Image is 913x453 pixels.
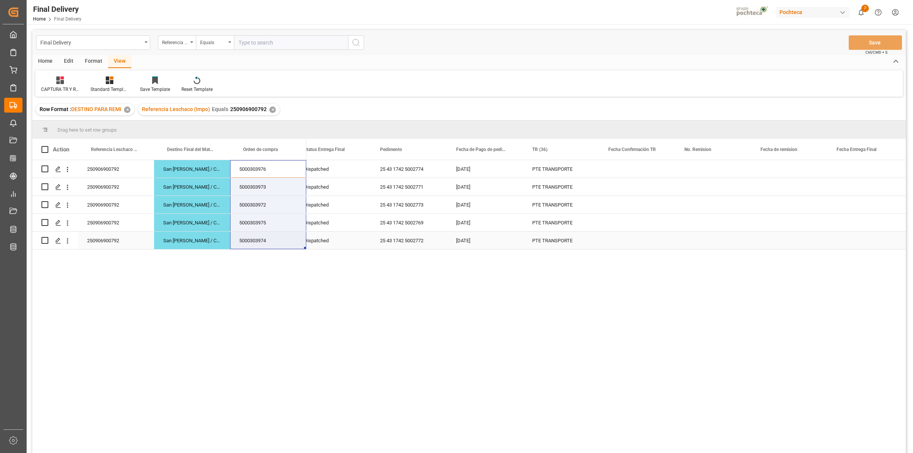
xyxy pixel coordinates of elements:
[32,196,306,214] div: Press SPACE to select this row.
[33,16,46,22] a: Home
[456,147,507,152] span: Fecha de Pago de pedimento
[32,232,306,250] div: Press SPACE to select this row.
[230,160,306,178] div: 5000303976
[348,35,364,50] button: search button
[371,178,447,196] div: 25 43 1742 5002771
[523,232,599,249] div: PTE TRANSPORTE
[91,147,138,152] span: Referencia Leschaco (Impo)
[230,178,306,196] div: 5000303973
[230,232,306,249] div: 5000303974
[32,55,58,68] div: Home
[295,160,371,178] div: Dispatched
[142,106,210,112] span: Referencia Leschaco (Impo)
[78,196,154,213] div: 250906900792
[108,55,131,68] div: View
[124,106,130,113] div: ✕
[447,160,523,178] div: [DATE]
[154,196,230,213] div: San [PERSON_NAME] / CDMX
[154,232,230,249] div: San [PERSON_NAME] / CDMX
[33,3,81,15] div: Final Delivery
[79,55,108,68] div: Format
[304,147,345,152] span: Status Entrega Final
[78,178,154,196] div: 250906900792
[684,147,711,152] span: No. Remision
[447,214,523,231] div: [DATE]
[167,147,214,152] span: Destino Final del Material
[523,178,599,196] div: PTE TRANSPORTE
[32,178,306,196] div: Press SPACE to select this row.
[447,196,523,213] div: [DATE]
[865,49,888,55] span: Ctrl/CMD + S
[230,214,306,231] div: 5000303975
[295,178,371,196] div: Dispatched
[200,37,226,46] div: Equals
[447,178,523,196] div: [DATE]
[181,86,213,93] div: Reset Template
[230,196,306,213] div: 5000303972
[523,196,599,213] div: PTE TRANSPORTE
[212,106,228,112] span: Equals
[295,232,371,249] div: Dispatched
[91,86,129,93] div: Standard Templates
[532,147,547,152] span: TR (36)
[234,35,348,50] input: Type to search
[71,106,121,112] span: DESTINO PARA REMI
[371,196,447,213] div: 25 43 1742 5002773
[776,7,849,18] div: Pochteca
[861,5,869,12] span: 7
[40,37,142,47] div: Final Delivery
[41,86,79,93] div: CAPTURA TR Y RETRASO CON ENTREGA Y SUCURSAL
[78,232,154,249] div: 250906900792
[760,147,797,152] span: Fecha de remision
[371,214,447,231] div: 25 43 1742 5002769
[140,86,170,93] div: Save Template
[853,4,870,21] button: show 7 new notifications
[36,35,150,50] button: open menu
[154,178,230,196] div: San [PERSON_NAME] / CDMX
[78,214,154,231] div: 250906900792
[371,160,447,178] div: 25 43 1742 5002774
[154,160,230,178] div: San [PERSON_NAME] / CDMX
[523,160,599,178] div: PTE TRANSPORTE
[78,160,154,178] div: 250906900792
[608,147,656,152] span: Fecha Confirmación TR
[380,147,402,152] span: Pedimento
[269,106,276,113] div: ✕
[243,147,278,152] span: Orden de compra
[734,6,771,19] img: pochtecaImg.jpg_1689854062.jpg
[295,214,371,231] div: Dispatched
[40,106,71,112] span: Row Format :
[295,196,371,213] div: Dispatched
[162,37,188,46] div: Referencia Leschaco (Impo)
[158,35,196,50] button: open menu
[870,4,887,21] button: Help Center
[849,35,902,50] button: Save
[58,55,79,68] div: Edit
[837,147,876,152] span: Fecha Entrega Final
[53,146,69,153] div: Action
[371,232,447,249] div: 25 43 1742 5002772
[154,214,230,231] div: San [PERSON_NAME] / CDMX
[196,35,234,50] button: open menu
[523,214,599,231] div: PTE TRANSPORTE
[32,214,306,232] div: Press SPACE to select this row.
[32,160,306,178] div: Press SPACE to select this row.
[57,127,117,133] span: Drag here to set row groups
[230,106,267,112] span: 250906900792
[447,232,523,249] div: [DATE]
[776,5,853,19] button: Pochteca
